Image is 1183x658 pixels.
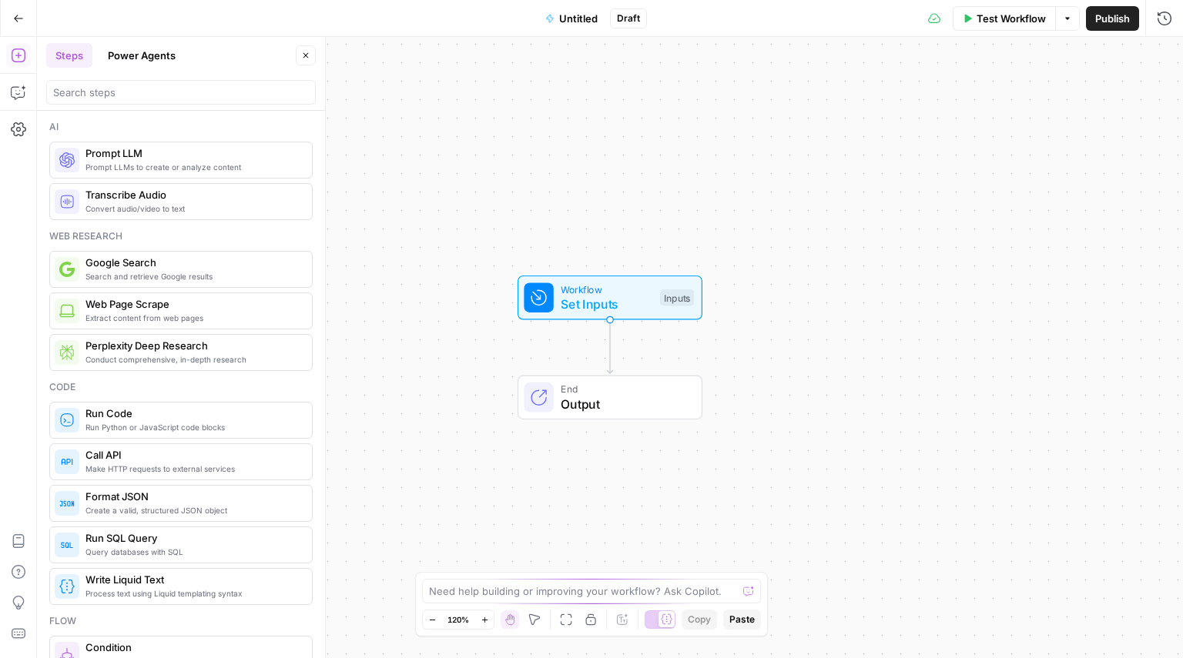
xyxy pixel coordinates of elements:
[85,338,300,353] span: Perplexity Deep Research
[99,43,185,68] button: Power Agents
[467,276,753,320] div: WorkflowSet InputsInputs
[688,613,711,626] span: Copy
[85,530,300,546] span: Run SQL Query
[46,43,92,68] button: Steps
[85,572,300,587] span: Write Liquid Text
[49,614,313,628] div: Flow
[85,353,300,366] span: Conduct comprehensive, in-depth research
[85,312,300,324] span: Extract content from web pages
[977,11,1046,26] span: Test Workflow
[607,320,612,374] g: Edge from start to end
[85,145,300,161] span: Prompt LLM
[49,120,313,134] div: Ai
[1095,11,1130,26] span: Publish
[85,421,300,433] span: Run Python or JavaScript code blocks
[85,546,300,558] span: Query databases with SQL
[561,295,652,313] span: Set Inputs
[561,282,652,296] span: Workflow
[559,11,598,26] span: Untitled
[49,380,313,394] div: Code
[85,161,300,173] span: Prompt LLMs to create or analyze content
[85,202,300,215] span: Convert audio/video to text
[85,447,300,463] span: Call API
[85,640,300,655] span: Condition
[85,255,300,270] span: Google Search
[561,382,686,396] span: End
[53,85,309,100] input: Search steps
[467,376,753,420] div: EndOutput
[85,187,300,202] span: Transcribe Audio
[953,6,1055,31] button: Test Workflow
[682,610,717,630] button: Copy
[536,6,607,31] button: Untitled
[85,406,300,421] span: Run Code
[85,270,300,282] span: Search and retrieve Google results
[447,613,469,626] span: 120%
[561,395,686,413] span: Output
[85,489,300,504] span: Format JSON
[49,229,313,243] div: Web research
[729,613,755,626] span: Paste
[1086,6,1139,31] button: Publish
[617,12,640,25] span: Draft
[723,610,761,630] button: Paste
[85,504,300,516] span: Create a valid, structured JSON object
[85,296,300,312] span: Web Page Scrape
[85,463,300,475] span: Make HTTP requests to external services
[660,289,694,306] div: Inputs
[85,587,300,600] span: Process text using Liquid templating syntax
